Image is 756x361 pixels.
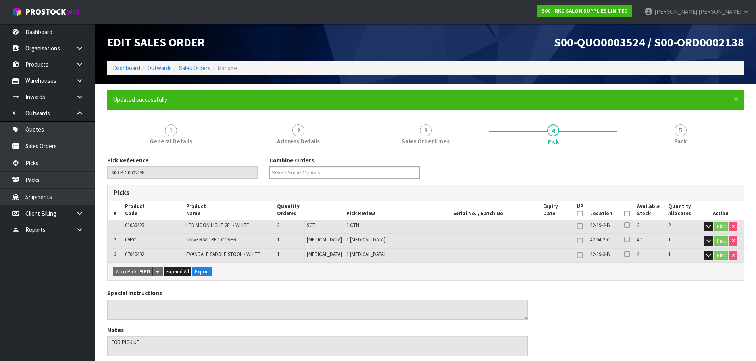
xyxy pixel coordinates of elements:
strong: FIFO [139,268,150,275]
button: Expand All [164,267,191,277]
span: ProStock [25,7,66,17]
button: Pick [714,236,728,246]
th: Serial No. / Batch No. [451,201,541,220]
label: Pick Reference [107,156,149,164]
span: 2 [668,222,671,229]
th: Quantity Ordered [275,201,344,220]
span: 4 [547,124,559,136]
span: 42-19-2-B [590,222,610,229]
span: General Details [150,137,192,145]
small: WMS [67,9,80,16]
span: 2 [277,222,279,229]
label: Notes [107,326,124,334]
th: Available Stock [635,201,666,220]
span: Edit Sales Order [107,34,205,50]
span: EVANDALE SADDLE STOOL - WHITE [186,251,260,258]
span: 2 [114,236,116,243]
th: Action [698,201,744,220]
strong: S00 - RKG SALON SUPPLIES LIMITED [542,8,628,14]
span: UNIVERSAL BED COVER [186,236,237,243]
span: 07040402 [125,251,144,258]
span: [MEDICAL_DATA] [307,236,342,243]
span: Updated successfully [113,96,167,103]
a: Sales Orders [179,64,210,72]
span: × [734,94,739,105]
button: Auto Pick -FIFO [113,267,153,277]
span: 1 [277,251,279,258]
button: Pick [714,222,728,231]
span: 3 [420,124,432,136]
span: 1 [668,251,671,258]
span: [PERSON_NAME] [654,8,697,15]
span: Address Details [277,137,320,145]
span: 42-19-3-B [590,251,610,258]
span: LED MOON LIGHT 28" - WHITE [186,222,249,229]
label: Combine Orders [269,156,314,164]
button: Export [192,267,212,277]
span: [PERSON_NAME] [698,8,741,15]
th: Product Code [123,201,184,220]
span: 4 [637,251,639,258]
h3: Picks [113,189,420,197]
th: Pick Review [344,201,451,220]
span: [MEDICAL_DATA] [307,251,342,258]
span: Sales Order Lines [402,137,450,145]
span: Expand All [166,268,189,275]
span: 2 [292,124,304,136]
span: Manage [217,64,237,72]
span: 2 [637,222,639,229]
th: Location [588,201,619,220]
th: Quantity Allocated [666,201,698,220]
th: # [108,201,123,220]
span: 47 [637,236,642,243]
img: cube-alt.png [12,7,22,17]
button: Pick [714,251,728,260]
span: 1 [165,124,177,136]
th: Expiry Date [541,201,572,220]
span: Pack [674,137,687,145]
th: Product Name [184,201,275,220]
span: 42-04-2-C [590,236,610,243]
span: 5 [675,124,687,136]
span: S00-QUO0003524 / S00-ORD0002138 [554,34,744,50]
a: S00 - RKG SALON SUPPLIES LIMITED [537,5,632,17]
th: UP [572,201,588,220]
a: Outwards [147,64,172,72]
span: Pick [548,138,559,146]
span: 1 [114,222,116,229]
span: 1 [668,236,671,243]
span: 1 CTN [346,222,359,229]
span: 1 [MEDICAL_DATA] [346,236,385,243]
span: 09PC [125,236,136,243]
span: 1 [MEDICAL_DATA] [346,251,385,258]
span: SCT [307,222,315,229]
a: Dashboard [113,64,140,72]
span: 1 [277,236,279,243]
span: 3 [114,251,116,258]
span: 01050428 [125,222,144,229]
label: Special Instructions [107,289,162,297]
